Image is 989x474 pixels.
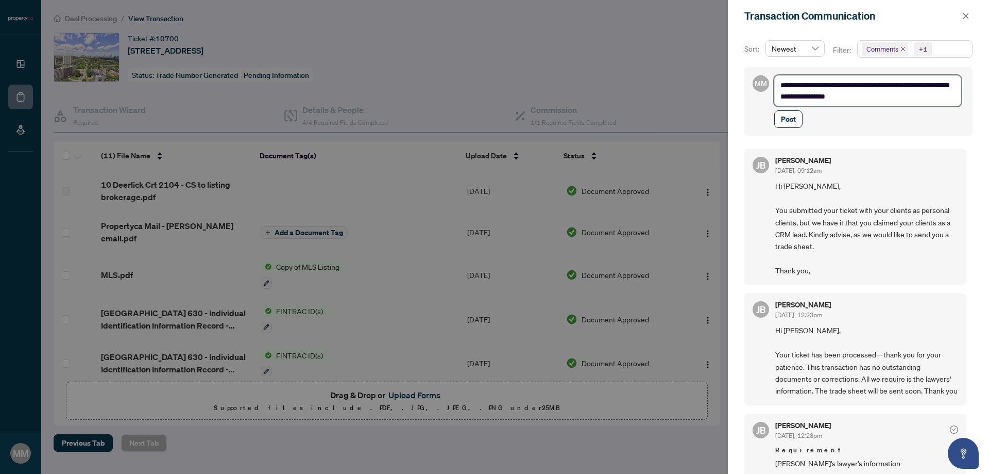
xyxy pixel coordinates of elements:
[756,423,766,437] span: JB
[774,110,803,128] button: Post
[862,42,908,56] span: Comments
[755,78,766,89] span: MM
[900,46,906,52] span: close
[775,301,831,308] h5: [PERSON_NAME]
[775,432,822,439] span: [DATE], 12:23pm
[775,157,831,164] h5: [PERSON_NAME]
[775,311,822,319] span: [DATE], 12:23pm
[919,44,927,54] div: +1
[948,438,979,469] button: Open asap
[756,302,766,317] span: JB
[775,445,958,455] span: Requirement
[744,43,761,55] p: Sort:
[744,8,959,24] div: Transaction Communication
[775,167,822,174] span: [DATE], 09:12am
[950,426,958,434] span: check-circle
[775,180,958,276] span: Hi [PERSON_NAME], You submitted your ticket with your clients as personal clients, but we have it...
[772,41,819,56] span: Newest
[775,324,958,397] span: Hi [PERSON_NAME], Your ticket has been processed—thank you for your patience. This transaction ha...
[756,158,766,172] span: JB
[781,111,796,127] span: Post
[866,44,898,54] span: Comments
[962,12,969,20] span: close
[833,44,852,56] p: Filter:
[775,422,831,429] h5: [PERSON_NAME]
[775,457,958,469] span: [PERSON_NAME]'s lawyer's information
